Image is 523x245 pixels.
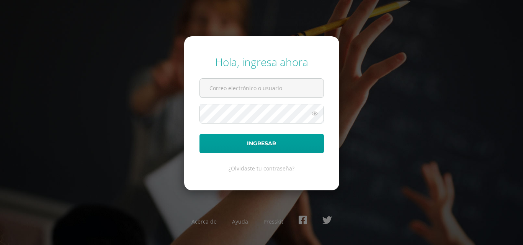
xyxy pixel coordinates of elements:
[199,55,324,69] div: Hola, ingresa ahora
[191,218,217,225] a: Acerca de
[200,79,324,97] input: Correo electrónico o usuario
[232,218,248,225] a: Ayuda
[263,218,283,225] a: Presskit
[229,165,294,172] a: ¿Olvidaste tu contraseña?
[199,134,324,153] button: Ingresar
